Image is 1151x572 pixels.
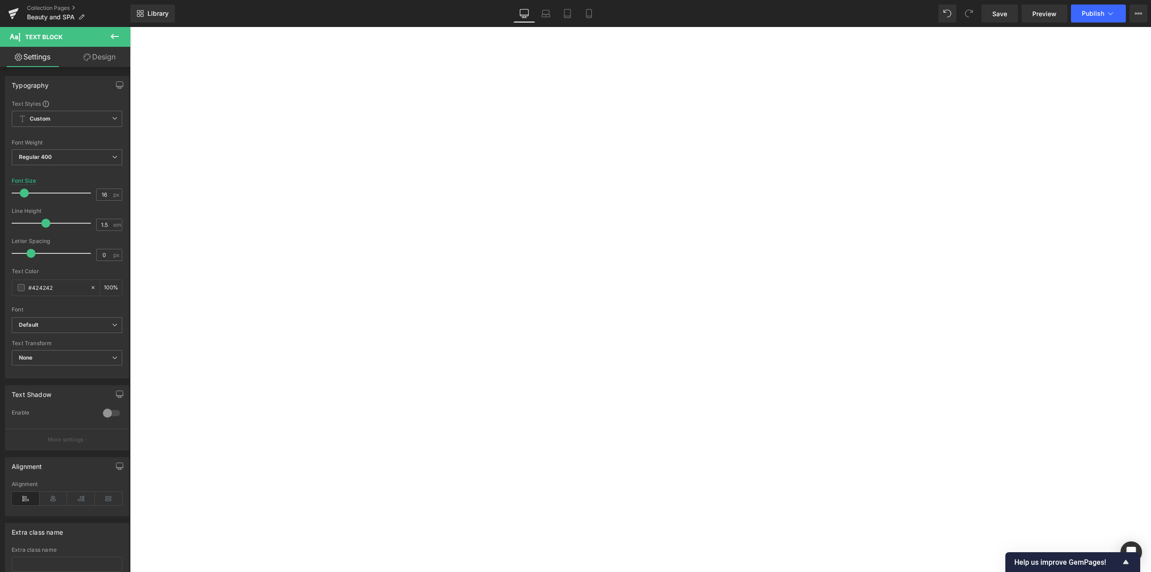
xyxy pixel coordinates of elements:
div: Text Styles [12,100,122,107]
div: Font [12,306,122,313]
div: Extra class name [12,547,122,553]
div: Line Height [12,208,122,214]
div: Font Size [12,178,36,184]
a: New Library [130,5,175,23]
a: Mobile [578,5,600,23]
span: Beauty and SPA [27,14,75,21]
a: Laptop [535,5,557,23]
p: More settings [48,436,84,444]
span: px [113,252,121,258]
button: Redo [960,5,978,23]
div: Font Weight [12,140,122,146]
button: Publish [1071,5,1126,23]
span: Preview [1032,9,1057,18]
input: Color [28,283,86,293]
button: More [1129,5,1147,23]
button: More settings [5,429,129,450]
div: Text Transform [12,340,122,347]
i: Default [19,321,38,329]
a: Tablet [557,5,578,23]
div: Alignment [12,481,122,487]
div: Text Shadow [12,386,51,398]
a: Design [67,47,132,67]
a: Collection Pages [27,5,130,12]
b: Custom [30,115,50,123]
span: Help us improve GemPages! [1014,558,1120,567]
button: Show survey - Help us improve GemPages! [1014,557,1131,567]
span: Text Block [25,33,62,41]
b: None [19,354,33,361]
span: px [113,192,121,198]
span: em [113,222,121,228]
div: Text Color [12,268,122,275]
div: % [100,280,122,296]
div: Open Intercom Messenger [1120,541,1142,563]
div: Alignment [12,458,42,470]
div: Enable [12,409,94,419]
a: Preview [1022,5,1067,23]
span: Save [992,9,1007,18]
div: Extra class name [12,523,63,536]
span: Publish [1082,10,1104,17]
div: Letter Spacing [12,238,122,244]
button: Undo [938,5,956,23]
span: Library [147,9,169,18]
b: Regular 400 [19,153,52,160]
a: Desktop [513,5,535,23]
div: Typography [12,77,49,89]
